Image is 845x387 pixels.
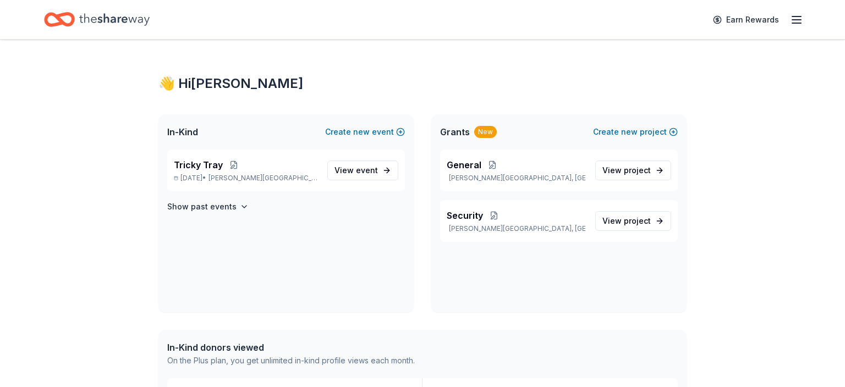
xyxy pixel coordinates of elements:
p: [DATE] • [174,174,319,183]
a: Earn Rewards [706,10,786,30]
a: View project [595,211,671,231]
h4: Show past events [167,200,237,213]
span: project [624,216,651,225]
button: Createnewevent [325,125,405,139]
a: View project [595,161,671,180]
span: event [356,165,378,175]
span: project [624,165,651,175]
div: 👋 Hi [PERSON_NAME] [158,75,687,92]
button: Createnewproject [593,125,678,139]
div: In-Kind donors viewed [167,341,415,354]
span: new [621,125,638,139]
span: [PERSON_NAME][GEOGRAPHIC_DATA], [GEOGRAPHIC_DATA] [208,174,319,183]
span: General [447,158,481,172]
span: View [602,164,651,177]
span: new [353,125,370,139]
p: [PERSON_NAME][GEOGRAPHIC_DATA], [GEOGRAPHIC_DATA] [447,174,586,183]
span: In-Kind [167,125,198,139]
div: New [474,126,497,138]
p: [PERSON_NAME][GEOGRAPHIC_DATA], [GEOGRAPHIC_DATA] [447,224,586,233]
span: Grants [440,125,470,139]
span: Security [447,209,483,222]
span: View [334,164,378,177]
span: Tricky Tray [174,158,223,172]
button: Show past events [167,200,249,213]
div: On the Plus plan, you get unlimited in-kind profile views each month. [167,354,415,367]
span: View [602,214,651,228]
a: Home [44,7,150,32]
a: View event [327,161,398,180]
